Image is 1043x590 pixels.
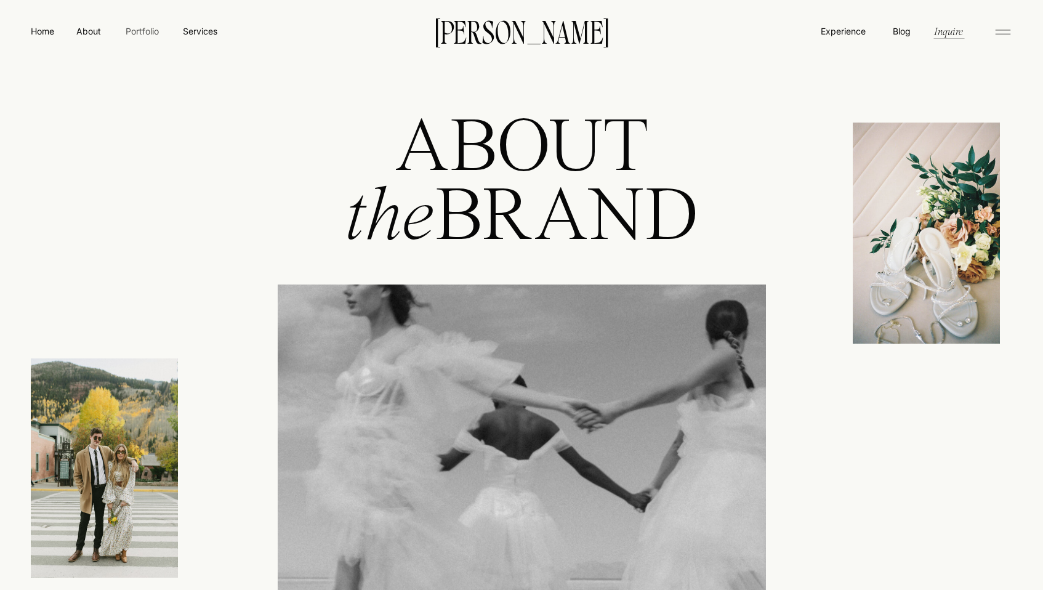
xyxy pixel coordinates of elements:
[182,25,218,38] a: Services
[344,180,435,257] i: the
[28,25,57,38] a: Home
[819,25,867,38] a: Experience
[890,25,913,37] a: Blog
[120,25,164,38] a: Portfolio
[299,116,744,298] h1: ABOUT BRAND
[74,25,102,37] a: About
[416,18,627,44] a: [PERSON_NAME]
[933,24,964,38] a: Inquire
